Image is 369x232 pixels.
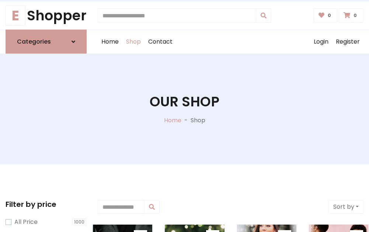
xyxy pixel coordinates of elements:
[314,8,338,23] a: 0
[191,116,205,125] p: Shop
[332,30,363,54] a: Register
[310,30,332,54] a: Login
[122,30,145,54] a: Shop
[326,12,333,19] span: 0
[6,7,87,24] a: EShopper
[164,116,181,124] a: Home
[6,30,87,54] a: Categories
[181,116,191,125] p: -
[17,38,51,45] h6: Categories
[98,30,122,54] a: Home
[328,200,363,214] button: Sort by
[14,218,38,226] label: All Price
[72,218,87,226] span: 1000
[150,93,219,110] h1: Our Shop
[352,12,359,19] span: 0
[339,8,363,23] a: 0
[6,7,87,24] h1: Shopper
[145,30,176,54] a: Contact
[6,200,87,209] h5: Filter by price
[6,6,25,25] span: E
